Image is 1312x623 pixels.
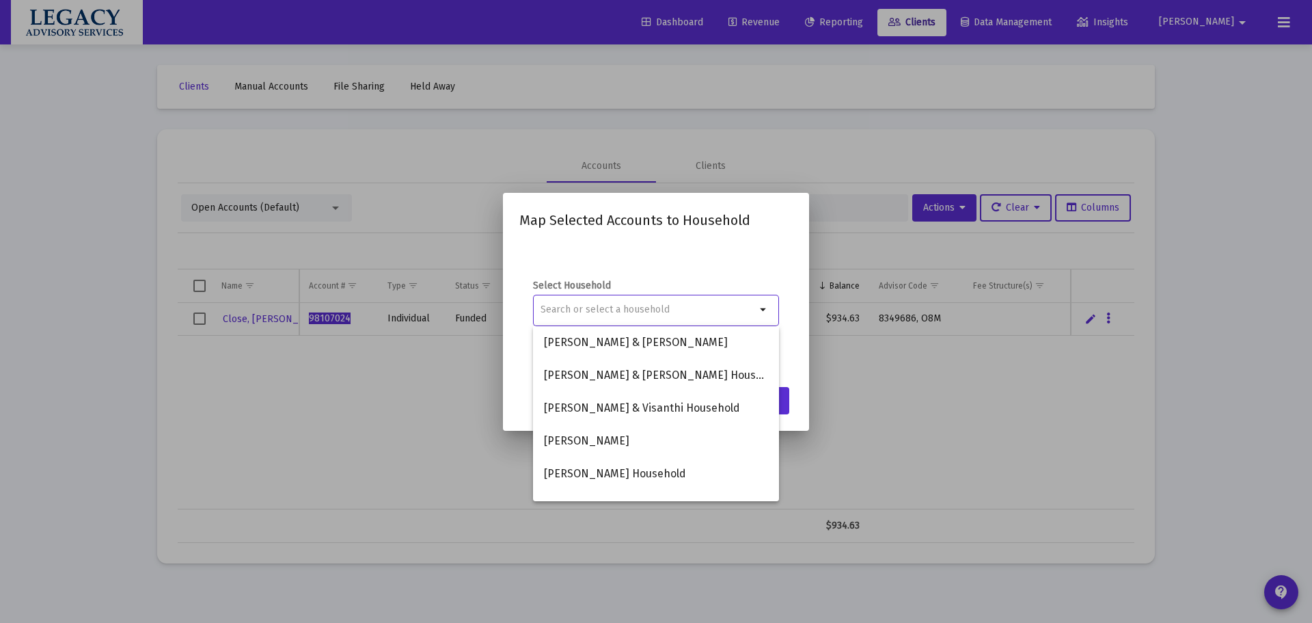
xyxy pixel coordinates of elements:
span: [PERSON_NAME] & [PERSON_NAME] [544,326,768,359]
span: [PERSON_NAME] & Visanthi Household [544,392,768,425]
span: [PERSON_NAME] & [PERSON_NAME] Household [544,359,768,392]
input: Search or select a household [541,304,756,315]
mat-icon: arrow_drop_down [756,302,772,318]
h2: Map Selected Accounts to Household [519,209,793,231]
span: [PERSON_NAME] [544,425,768,458]
span: [PERSON_NAME] Household [544,458,768,490]
span: [PERSON_NAME] [544,490,768,523]
label: Select Household [533,279,779,293]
